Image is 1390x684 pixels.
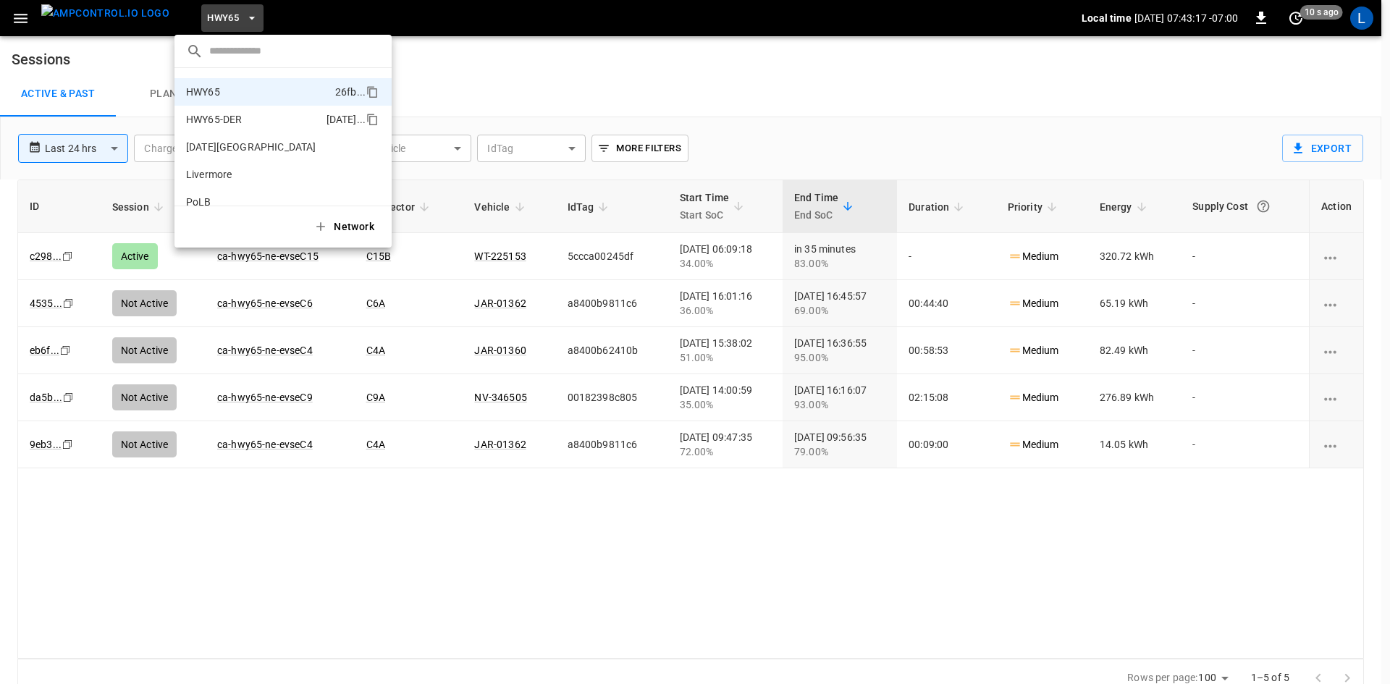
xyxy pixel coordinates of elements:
p: Livermore [186,167,232,182]
div: copy [365,111,381,128]
p: HWY65 [186,85,220,99]
p: [DATE][GEOGRAPHIC_DATA] [186,140,316,154]
div: copy [365,83,381,101]
p: PoLB [186,195,211,209]
button: Network [305,212,386,242]
p: HWY65-DER [186,112,242,127]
